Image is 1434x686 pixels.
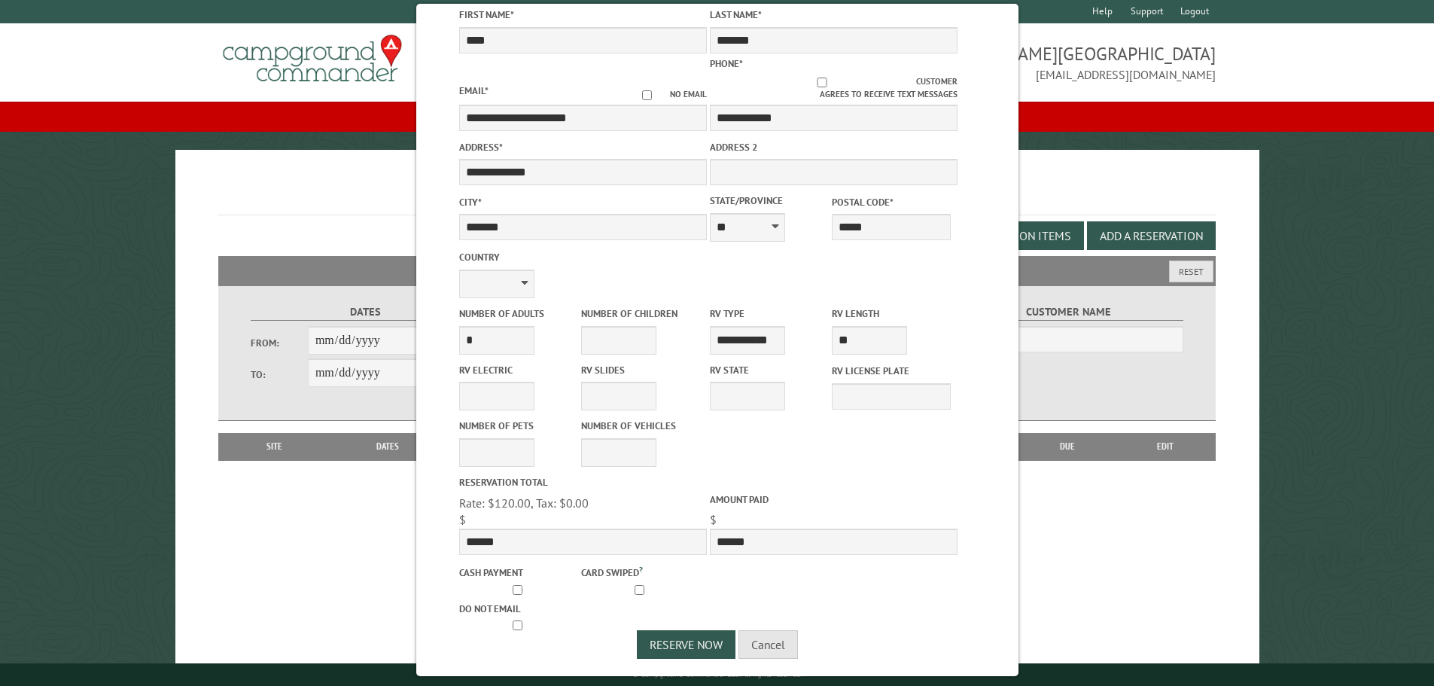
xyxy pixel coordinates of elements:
label: To: [251,367,308,382]
label: Number of Children [581,306,700,321]
label: First Name [459,8,707,22]
button: Edit Add-on Items [954,221,1084,250]
label: Phone [710,57,743,70]
label: Customer Name [954,303,1183,321]
h1: Reservations [218,174,1216,215]
button: Reserve Now [637,630,735,659]
label: Number of Adults [459,306,578,321]
label: Card swiped [581,563,700,580]
label: RV Electric [459,363,578,377]
label: Reservation Total [459,475,707,489]
button: Reset [1169,261,1213,282]
th: Edit [1115,433,1216,460]
label: Address 2 [710,140,958,154]
small: © Campground Commander LLC. All rights reserved. [632,669,802,679]
label: Number of Vehicles [581,419,700,433]
label: RV Slides [581,363,700,377]
button: Cancel [738,630,798,659]
label: Amount paid [710,492,958,507]
h2: Filters [218,256,1216,285]
label: Country [459,250,707,264]
label: Do not email [459,602,578,616]
label: State/Province [710,194,829,208]
label: Postal Code [832,195,951,209]
label: No email [624,88,707,101]
span: Rate: $120.00, Tax: $0.00 [459,495,589,511]
label: Customer agrees to receive text messages [710,75,958,101]
input: No email [624,90,670,100]
th: Site [226,433,324,460]
span: $ [710,512,717,527]
th: Dates [324,433,452,460]
label: Number of Pets [459,419,578,433]
a: ? [639,564,643,575]
label: From: [251,336,308,350]
span: $ [459,512,466,527]
th: Due [1020,433,1115,460]
label: Cash payment [459,566,578,580]
label: Address [459,140,707,154]
label: Dates [251,303,480,321]
label: City [459,195,707,209]
label: Email [459,84,489,97]
img: Campground Commander [218,29,406,88]
input: Customer agrees to receive text messages [727,78,916,87]
label: RV Type [710,306,829,321]
label: Last Name [710,8,958,22]
label: RV License Plate [832,364,951,378]
button: Add a Reservation [1087,221,1216,250]
label: RV Length [832,306,951,321]
label: RV State [710,363,829,377]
